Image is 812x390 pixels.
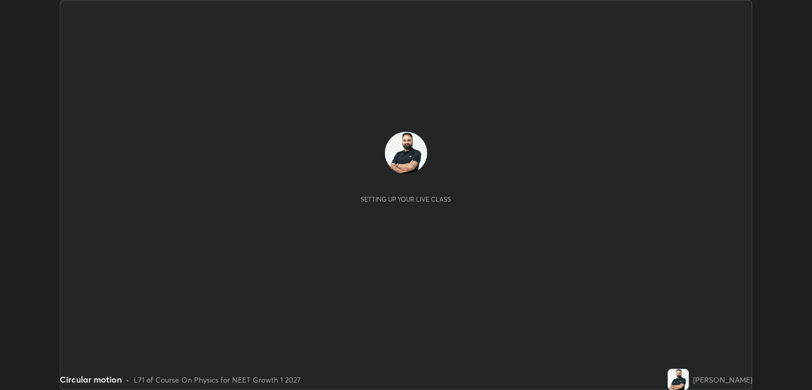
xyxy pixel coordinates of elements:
div: Setting up your live class [361,195,451,203]
img: 2ca2be53fc4546ca9ffa9f5798fd6fd8.jpg [668,369,689,390]
div: Circular motion [60,373,122,386]
div: L71 of Course On Physics for NEET Growth 1 2027 [134,374,301,385]
img: 2ca2be53fc4546ca9ffa9f5798fd6fd8.jpg [385,132,427,174]
div: [PERSON_NAME] [693,374,752,385]
div: • [126,374,130,385]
